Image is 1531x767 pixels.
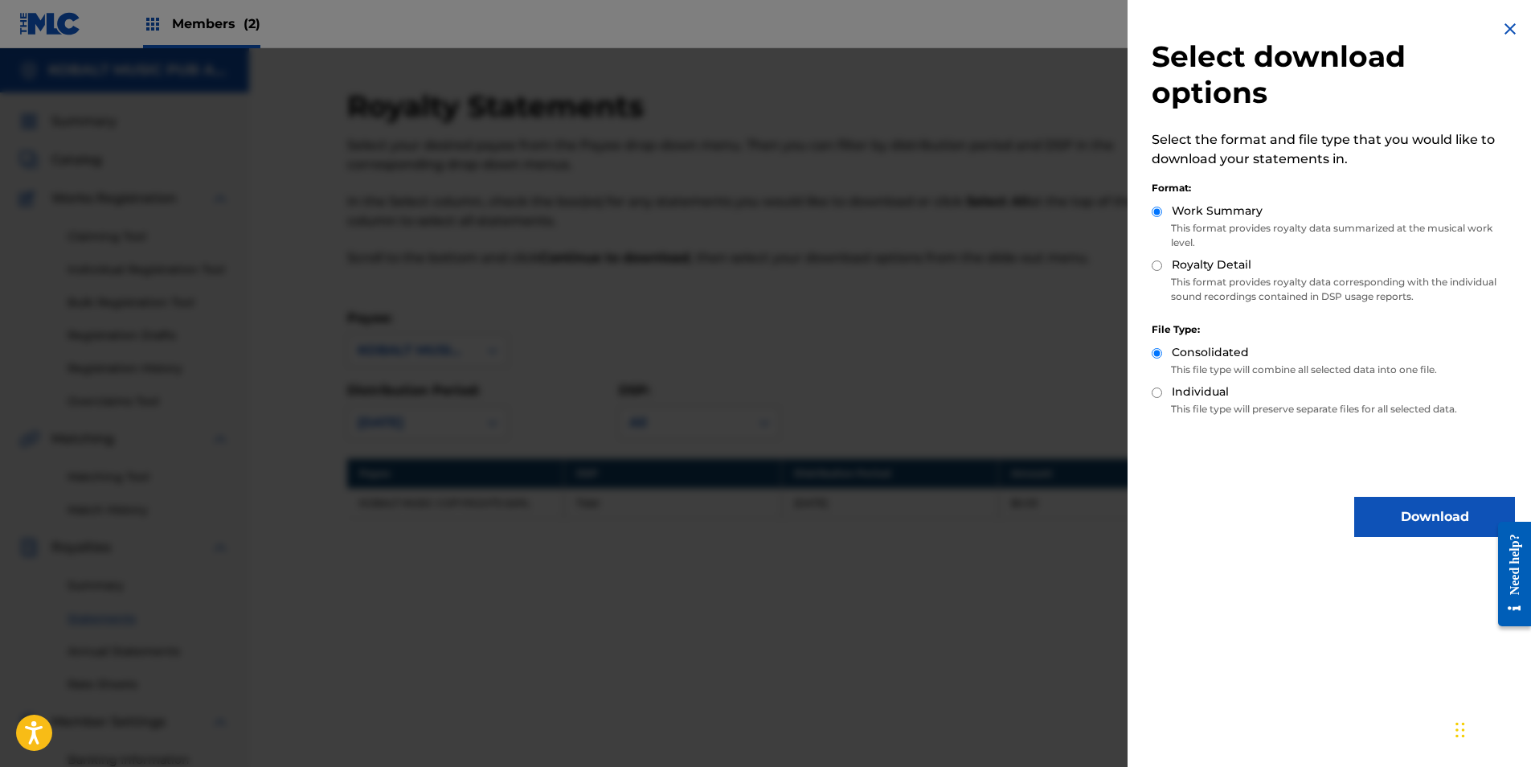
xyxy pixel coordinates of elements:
[244,16,260,31] span: (2)
[143,14,162,34] img: Top Rightsholders
[1152,221,1515,250] p: This format provides royalty data summarized at the musical work level.
[1172,344,1249,361] label: Consolidated
[1172,383,1229,400] label: Individual
[1486,510,1531,639] iframe: Resource Center
[1152,363,1515,377] p: This file type will combine all selected data into one file.
[1451,690,1531,767] iframe: Chat Widget
[1172,203,1263,219] label: Work Summary
[19,12,81,35] img: MLC Logo
[1152,181,1515,195] div: Format:
[1152,322,1515,337] div: File Type:
[1455,706,1465,754] div: Drag
[1152,275,1515,304] p: This format provides royalty data corresponding with the individual sound recordings contained in...
[1354,497,1515,537] button: Download
[1152,39,1515,111] h2: Select download options
[1152,130,1515,169] p: Select the format and file type that you would like to download your statements in.
[172,14,260,33] span: Members
[1172,256,1251,273] label: Royalty Detail
[1152,402,1515,416] p: This file type will preserve separate files for all selected data.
